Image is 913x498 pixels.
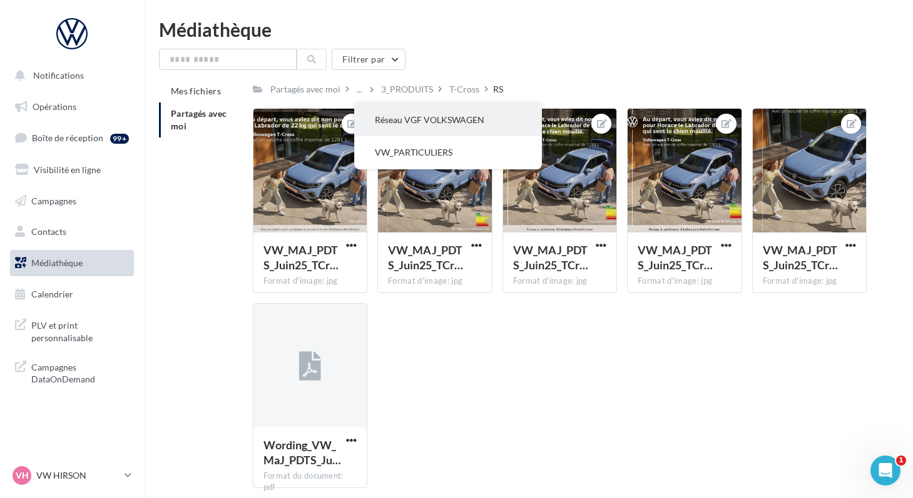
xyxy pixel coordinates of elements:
a: Médiathèque [8,250,136,276]
span: VW_MAJ_PDTS_Juin25_TCross_RS-INSTA [388,243,463,272]
button: Réseau VGF VOLKSWAGEN [355,104,541,136]
div: Format d'image: jpg [638,276,732,287]
a: PLV et print personnalisable [8,312,136,349]
span: VW_MAJ_PDTS_Juin25_TCross_RS-GMB_720x720px [638,243,713,272]
a: Campagnes [8,188,136,214]
div: 99+ [110,134,129,144]
span: PLV et print personnalisable [31,317,129,344]
a: VH VW HIRSON [10,464,134,487]
div: 3_PRODUITS [381,83,433,96]
span: Médiathèque [31,257,83,268]
button: VW_PARTICULIERS [355,136,541,169]
span: VW_MAJ_PDTS_Juin25_TCross_RS-CARRE [513,243,588,272]
button: Notifications [8,62,131,89]
a: Visibilité en ligne [8,157,136,183]
a: Campagnes DataOnDemand [8,354,136,391]
a: Contacts [8,219,136,245]
span: VH [16,469,29,482]
span: Mes fichiers [171,86,221,96]
span: Notifications [33,70,84,81]
div: Format d'image: jpg [388,276,482,287]
div: ... [354,81,365,98]
span: VW_MAJ_PDTS_Juin25_TCross_RS-STORY [763,243,838,272]
span: 1 [896,456,906,466]
div: T-Cross [449,83,479,96]
div: Partagés avec moi [270,83,340,96]
span: Contacts [31,226,66,237]
div: Format du document: pdf [263,471,357,493]
span: Visibilité en ligne [34,164,101,175]
div: Format d'image: jpg [263,276,357,287]
div: Médiathèque [159,20,898,39]
a: Boîte de réception99+ [8,124,136,151]
a: Opérations [8,94,136,120]
a: Calendrier [8,281,136,307]
span: Opérations [33,101,76,112]
span: VW_MAJ_PDTS_Juin25_TCross_RS-GMB [263,243,339,272]
span: Campagnes [31,195,76,206]
div: Format d'image: jpg [763,276,857,287]
span: Partagés avec moi [171,108,227,131]
div: Format d'image: jpg [513,276,607,287]
span: Wording_VW_MaJ_PDTS_Juin25_TCross.key [263,438,341,467]
span: Calendrier [31,289,73,299]
span: Boîte de réception [32,132,103,143]
div: RS [493,83,503,96]
span: Campagnes DataOnDemand [31,359,129,386]
p: VW HIRSON [36,469,120,482]
iframe: Intercom live chat [870,456,900,486]
button: Filtrer par [332,49,405,70]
